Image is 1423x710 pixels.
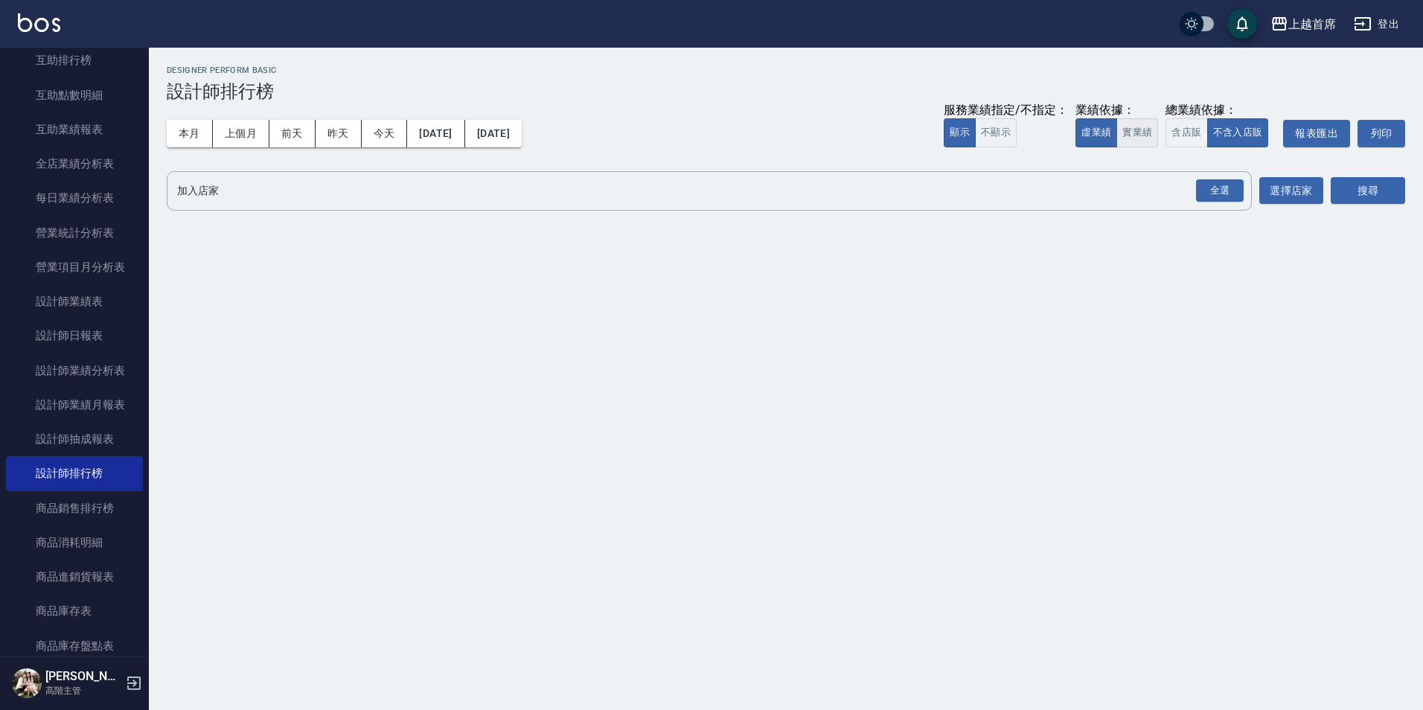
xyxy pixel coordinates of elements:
h3: 設計師排行榜 [167,81,1405,102]
button: 實業績 [1116,118,1158,147]
a: 營業統計分析表 [6,216,143,250]
button: 上越首席 [1264,9,1342,39]
button: 登出 [1348,10,1405,38]
button: [DATE] [465,120,522,147]
a: 設計師抽成報表 [6,422,143,456]
input: 店家名稱 [173,178,1223,204]
h5: [PERSON_NAME] [45,669,121,684]
button: 不顯示 [975,118,1017,147]
button: 報表匯出 [1283,120,1350,147]
button: 今天 [362,120,408,147]
button: 選擇店家 [1259,177,1323,205]
button: 不含入店販 [1207,118,1269,147]
button: 列印 [1358,120,1405,147]
a: 商品消耗明細 [6,525,143,560]
button: 搜尋 [1331,177,1405,205]
button: [DATE] [407,120,464,147]
a: 商品銷售排行榜 [6,491,143,525]
div: 全選 [1196,179,1244,202]
div: 業績依據： [1075,103,1158,118]
a: 設計師日報表 [6,319,143,353]
a: 每日業績分析表 [6,181,143,215]
p: 高階主管 [45,684,121,697]
button: 顯示 [944,118,976,147]
button: 昨天 [316,120,362,147]
a: 設計師業績月報表 [6,388,143,422]
img: Person [12,668,42,698]
button: 虛業績 [1075,118,1117,147]
h2: Designer Perform Basic [167,65,1405,75]
a: 商品進銷貨報表 [6,560,143,594]
a: 互助點數明細 [6,78,143,112]
button: 含店販 [1165,118,1207,147]
div: 服務業績指定/不指定： [944,103,1068,118]
div: 總業績依據： [1165,103,1276,118]
a: 設計師業績分析表 [6,354,143,388]
button: 前天 [269,120,316,147]
a: 互助業績報表 [6,112,143,147]
div: 上越首席 [1288,15,1336,33]
button: save [1227,9,1257,39]
a: 互助排行榜 [6,43,143,77]
button: Open [1193,176,1247,205]
a: 營業項目月分析表 [6,250,143,284]
button: 本月 [167,120,213,147]
img: Logo [18,13,60,32]
a: 設計師業績表 [6,284,143,319]
button: 上個月 [213,120,269,147]
a: 商品庫存盤點表 [6,629,143,663]
a: 商品庫存表 [6,594,143,628]
a: 全店業績分析表 [6,147,143,181]
a: 設計師排行榜 [6,456,143,490]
